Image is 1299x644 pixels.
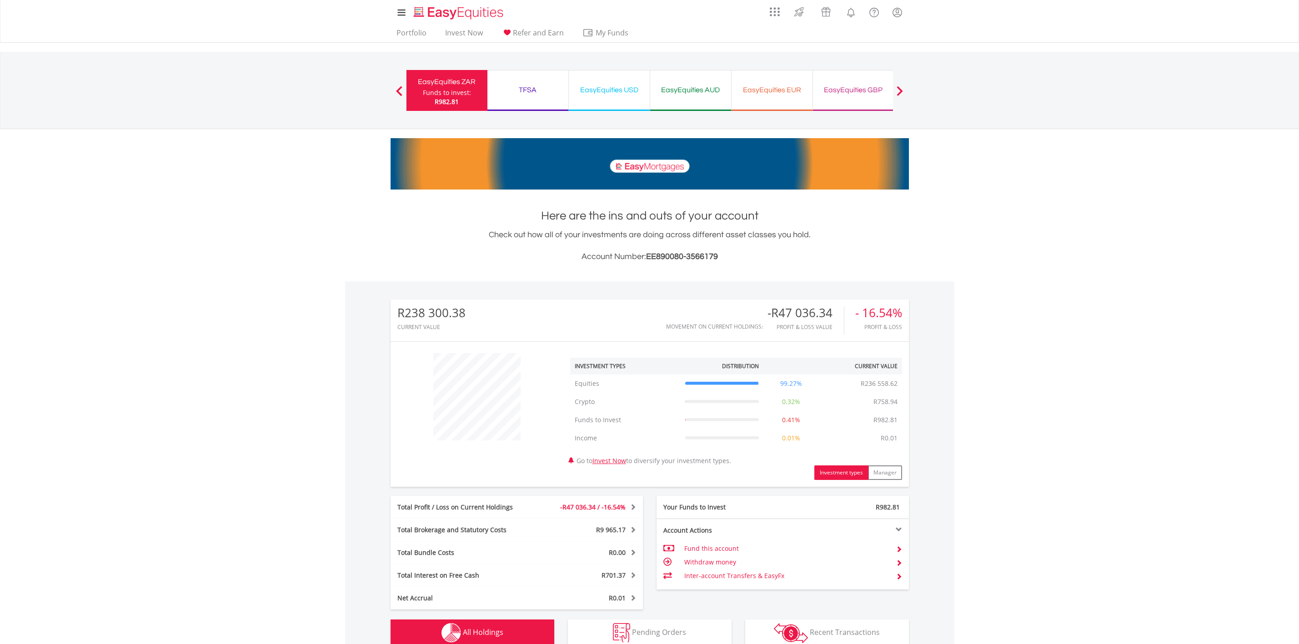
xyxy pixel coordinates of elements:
[763,429,819,447] td: 0.01%
[397,324,466,330] div: CURRENT VALUE
[818,5,833,19] img: vouchers-v2.svg
[770,7,780,17] img: grid-menu-icon.svg
[609,594,626,602] span: R0.01
[657,526,783,535] div: Account Actions
[391,548,538,557] div: Total Bundle Costs
[666,324,763,329] div: Movement on Current Holdings:
[869,393,902,411] td: R758.94
[646,252,718,261] span: EE890080-3566179
[609,548,626,557] span: R0.00
[412,75,482,88] div: EasyEquities ZAR
[397,306,466,320] div: R238 300.38
[410,2,507,20] a: Home page
[463,627,503,637] span: All Holdings
[869,411,902,429] td: R982.81
[391,250,909,263] h3: Account Number:
[863,2,886,20] a: FAQ's and Support
[602,571,626,579] span: R701.37
[657,503,783,512] div: Your Funds to Invest
[813,2,839,19] a: Vouchers
[737,84,807,96] div: EasyEquities EUR
[763,374,819,393] td: 99.27%
[391,594,538,603] div: Net Accrual
[684,569,888,583] td: Inter-account Transfers & EasyFx
[391,229,909,263] div: Check out how all of your investments are doing across different asset classes you hold.
[441,28,486,42] a: Invest Now
[839,2,863,20] a: Notifications
[876,503,900,511] span: R982.81
[441,623,461,643] img: holdings-wht.png
[570,429,681,447] td: Income
[774,623,808,643] img: transactions-zar-wht.png
[764,2,786,17] a: AppsGrid
[684,555,888,569] td: Withdraw money
[891,90,909,100] button: Next
[819,358,902,374] th: Current Value
[391,503,538,512] div: Total Profit / Loss on Current Holdings
[767,324,844,330] div: Profit & Loss Value
[393,28,430,42] a: Portfolio
[810,627,880,637] span: Recent Transactions
[722,362,759,370] div: Distribution
[493,84,563,96] div: TFSA
[391,138,909,190] img: EasyMortage Promotion Banner
[391,571,538,580] div: Total Interest on Free Cash
[582,27,642,39] span: My Funds
[574,84,644,96] div: EasyEquities USD
[435,97,459,106] span: R982.81
[423,88,471,97] div: Funds to invest:
[855,306,902,320] div: - 16.54%
[592,456,626,465] a: Invest Now
[391,525,538,534] div: Total Brokerage and Statutory Costs
[814,465,868,480] button: Investment types
[684,542,888,555] td: Fund this account
[570,393,681,411] td: Crypto
[563,349,909,480] div: Go to to diversify your investment types.
[596,525,626,534] span: R9 965.17
[763,411,819,429] td: 0.41%
[613,623,630,643] img: pending_instructions-wht.png
[868,465,902,480] button: Manager
[412,5,507,20] img: EasyEquities_Logo.png
[792,5,807,19] img: thrive-v2.svg
[390,90,408,100] button: Previous
[856,374,902,393] td: R236 558.62
[632,627,686,637] span: Pending Orders
[876,429,902,447] td: R0.01
[818,84,888,96] div: EasyEquities GBP
[763,393,819,411] td: 0.32%
[886,2,909,22] a: My Profile
[570,358,681,374] th: Investment Types
[498,28,567,42] a: Refer and Earn
[767,306,844,320] div: -R47 036.34
[560,503,626,511] span: -R47 036.34 / -16.54%
[855,324,902,330] div: Profit & Loss
[656,84,726,96] div: EasyEquities AUD
[570,411,681,429] td: Funds to Invest
[513,28,564,38] span: Refer and Earn
[570,374,681,393] td: Equities
[391,208,909,224] h1: Here are the ins and outs of your account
